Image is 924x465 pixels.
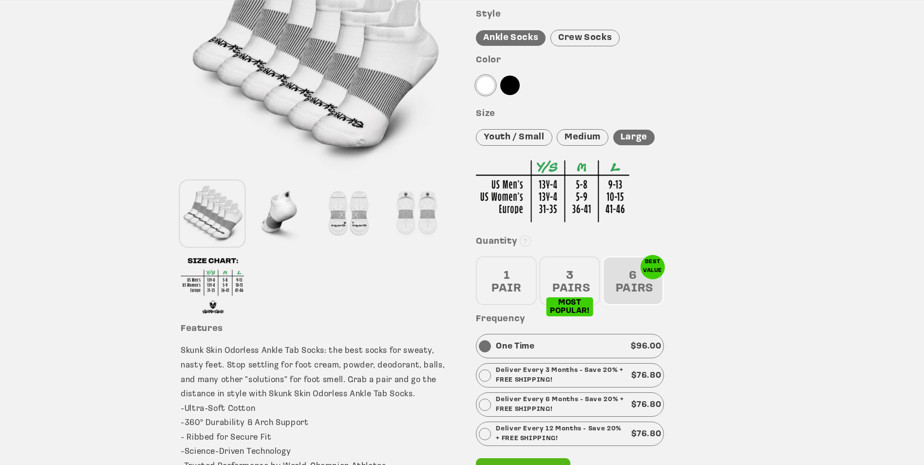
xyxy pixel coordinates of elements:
span: 76.80 [637,371,661,380]
p: $ [631,339,661,354]
img: Sizing Chart [476,160,629,222]
h3: Quantity [476,236,743,248]
p: Deliver Every 3 Months - Save 20% + FREE SHIPPING! [496,366,626,385]
p: One Time [496,339,534,354]
div: Crew Socks [550,30,620,47]
h3: Color [476,55,743,66]
p: Deliver Every 6 Months - Save 20% + FREE SHIPPING! [496,395,626,414]
p: $ [631,368,661,383]
span: 96.00 [636,342,661,350]
div: 6 PAIRS [603,256,663,305]
p: $ [631,398,661,412]
p: Deliver Every 12 Months - Save 20% + FREE SHIPPING! [496,424,626,444]
span: 76.80 [637,430,661,438]
h3: Features [181,324,448,335]
div: Medium [557,129,608,146]
div: 1 PAIR [476,256,537,305]
h3: Frequency [476,314,743,325]
div: 3 PAIRS [539,256,600,305]
div: Large [613,130,655,146]
div: Ankle Socks [476,30,546,46]
div: Youth / Small [476,129,552,146]
span: 76.80 [637,401,661,409]
p: $ [631,427,661,442]
h3: Size [476,109,743,120]
h3: Style [476,9,743,20]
